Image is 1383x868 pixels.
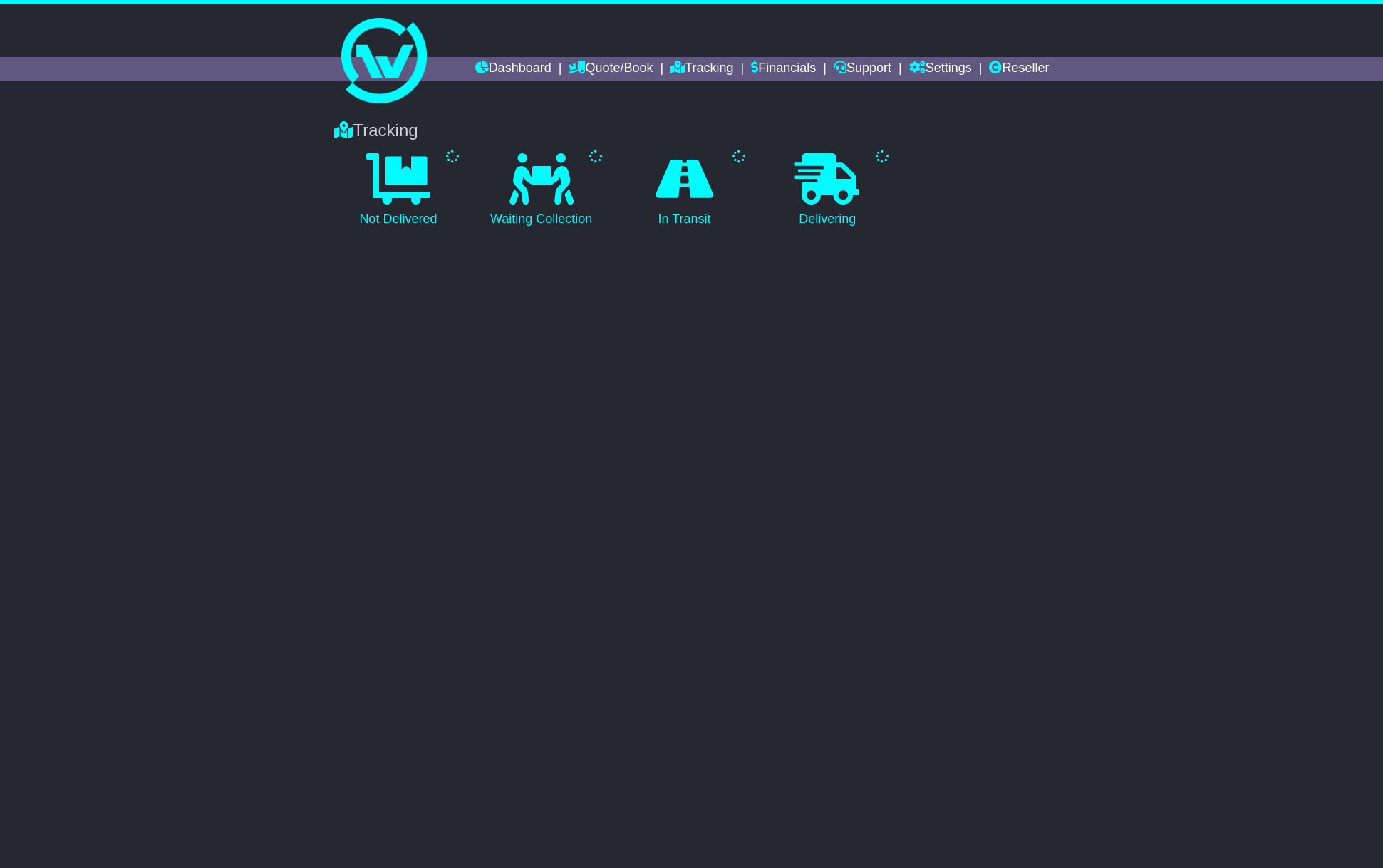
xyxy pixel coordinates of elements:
a: Not Delivered [334,148,463,232]
a: Quote/Book [569,57,653,81]
a: Support [834,57,891,81]
a: Settings [909,57,972,81]
a: Waiting Collection [477,148,606,232]
a: Dashboard [475,57,551,81]
a: Financials [751,57,816,81]
a: In Transit [620,148,749,232]
a: Delivering [763,148,892,232]
div: Tracking [327,120,1057,141]
a: Reseller [989,57,1049,81]
a: Tracking [670,57,733,81]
